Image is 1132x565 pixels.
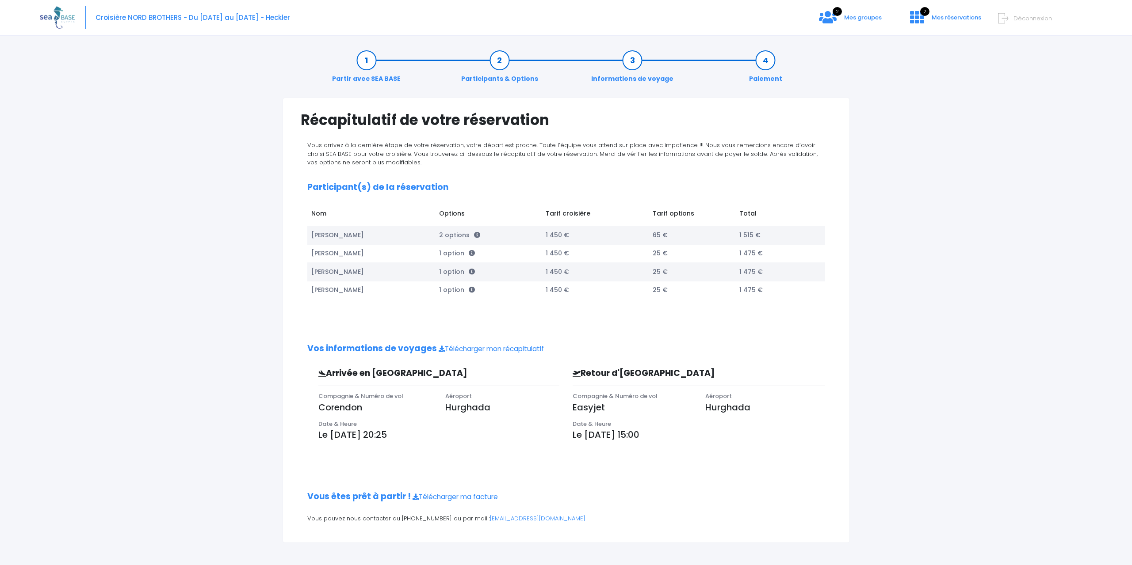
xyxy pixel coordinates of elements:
p: Corendon [318,401,432,414]
span: 1 option [439,285,475,294]
h2: Vous êtes prêt à partir ! [307,492,825,502]
span: 2 [833,7,842,16]
h2: Vos informations de voyages [307,344,825,354]
p: Hurghada [705,401,825,414]
td: 1 475 € [735,244,816,263]
span: 1 option [439,267,475,276]
td: 25 € [648,244,735,263]
a: Télécharger ma facture [413,492,498,501]
td: Total [735,205,816,226]
p: Vous pouvez nous contacter au [PHONE_NUMBER] ou par mail : [307,514,825,523]
span: Mes réservations [932,13,981,22]
span: 1 option [439,249,475,258]
h3: Retour d'[GEOGRAPHIC_DATA] [566,368,765,379]
a: 2 Mes réservations [903,16,987,25]
span: Déconnexion [1013,14,1052,23]
a: Télécharger mon récapitulatif [439,344,544,353]
td: 1 475 € [735,263,816,281]
p: Easyjet [573,401,692,414]
td: 65 € [648,226,735,245]
span: 2 [920,7,929,16]
span: 2 options [439,231,480,239]
span: Compagnie & Numéro de vol [573,392,658,400]
h2: Participant(s) de la réservation [307,182,825,193]
a: Informations de voyage [587,56,678,83]
a: Partir avec SEA BASE [328,56,405,83]
td: 1 515 € [735,226,816,245]
span: Date & Heure [573,420,611,428]
td: 25 € [648,281,735,299]
p: Le [DATE] 15:00 [573,428,825,441]
td: 1 475 € [735,281,816,299]
td: Nom [307,205,435,226]
a: [EMAIL_ADDRESS][DOMAIN_NAME] [490,514,585,523]
td: Tarif options [648,205,735,226]
span: Croisière NORD BROTHERS - Du [DATE] au [DATE] - Heckler [96,13,290,22]
h1: Récapitulatif de votre réservation [301,111,832,129]
span: Vous arrivez à la dernière étape de votre réservation, votre départ est proche. Toute l’équipe vo... [307,141,818,167]
td: Tarif croisière [542,205,649,226]
td: [PERSON_NAME] [307,244,435,263]
h3: Arrivée en [GEOGRAPHIC_DATA] [312,368,503,379]
td: [PERSON_NAME] [307,226,435,245]
a: Participants & Options [457,56,543,83]
td: 1 450 € [542,263,649,281]
span: Compagnie & Numéro de vol [318,392,403,400]
td: Options [435,205,541,226]
td: [PERSON_NAME] [307,281,435,299]
span: Aéroport [705,392,732,400]
td: 1 450 € [542,281,649,299]
a: Paiement [745,56,787,83]
td: [PERSON_NAME] [307,263,435,281]
a: 2 Mes groupes [812,16,889,25]
span: Date & Heure [318,420,357,428]
span: Mes groupes [844,13,882,22]
td: 1 450 € [542,226,649,245]
p: Hurghada [445,401,559,414]
p: Le [DATE] 20:25 [318,428,560,441]
td: 25 € [648,263,735,281]
td: 1 450 € [542,244,649,263]
span: Aéroport [445,392,472,400]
